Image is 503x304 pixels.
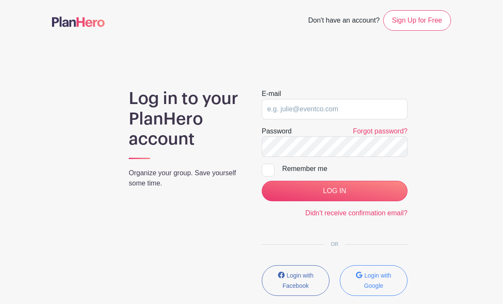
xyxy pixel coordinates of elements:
[324,241,345,247] span: OR
[308,12,380,31] span: Don't have an account?
[364,272,391,289] small: Login with Google
[262,89,281,99] label: E-mail
[262,181,408,201] input: LOG IN
[52,17,105,27] img: logo-507f7623f17ff9eddc593b1ce0a138ce2505c220e1c5a4e2b4648c50719b7d32.svg
[305,209,408,217] a: Didn't receive confirmation email?
[353,127,408,135] a: Forgot password?
[262,126,292,136] label: Password
[129,89,241,150] h1: Log in to your PlanHero account
[262,99,408,119] input: e.g. julie@eventco.com
[262,265,330,296] button: Login with Facebook
[282,164,408,174] div: Remember me
[340,265,408,296] button: Login with Google
[283,272,314,289] small: Login with Facebook
[129,168,241,188] p: Organize your group. Save yourself some time.
[383,10,451,31] a: Sign Up for Free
